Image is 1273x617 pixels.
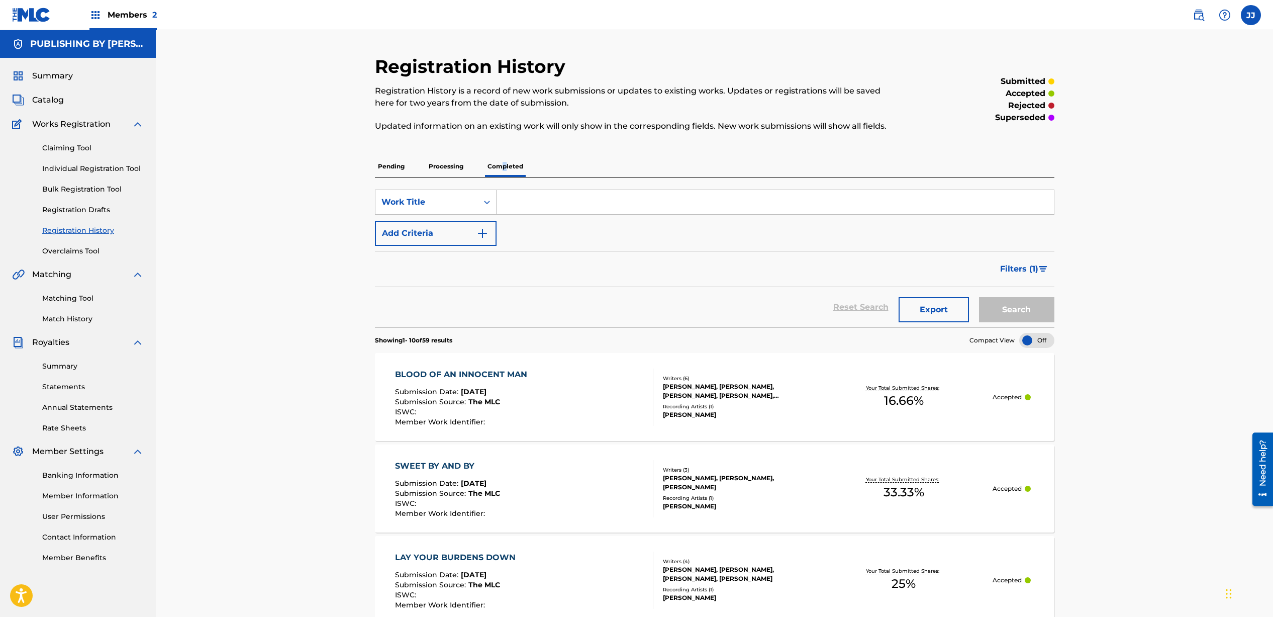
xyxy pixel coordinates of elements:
[32,70,73,82] span: Summary
[1215,5,1235,25] div: Help
[12,94,64,106] a: CatalogCatalog
[395,509,487,518] span: Member Work Identifier :
[663,410,815,419] div: [PERSON_NAME]
[42,293,144,304] a: Matching Tool
[1008,100,1045,112] p: rejected
[42,361,144,372] a: Summary
[468,489,500,498] span: The MLC
[375,221,497,246] button: Add Criteria
[993,576,1022,585] p: Accepted
[461,570,486,579] span: [DATE]
[461,387,486,396] span: [DATE]
[1001,75,1045,87] p: submitted
[1006,87,1045,100] p: accepted
[969,336,1015,345] span: Compact View
[884,392,924,410] span: 16.66 %
[12,70,73,82] a: SummarySummary
[468,397,500,406] span: The MLC
[395,369,532,381] div: BLOOD OF AN INNOCENT MAN
[12,8,51,22] img: MLC Logo
[42,491,144,501] a: Member Information
[42,553,144,563] a: Member Benefits
[375,85,898,109] p: Registration History is a record of new work submissions or updates to existing works. Updates or...
[381,196,472,208] div: Work Title
[1000,263,1038,275] span: Filters ( 1 )
[395,479,461,488] span: Submission Date :
[12,269,25,281] img: Matching
[993,393,1022,402] p: Accepted
[993,484,1022,493] p: Accepted
[1223,569,1273,617] iframe: Chat Widget
[663,586,815,593] div: Recording Artists ( 1 )
[1039,266,1047,272] img: filter
[395,499,419,508] span: ISWC :
[395,489,468,498] span: Submission Source :
[395,397,468,406] span: Submission Source :
[395,570,461,579] span: Submission Date :
[884,483,924,501] span: 33.33 %
[395,590,419,599] span: ISWC :
[395,600,487,609] span: Member Work Identifier :
[108,9,157,21] span: Members
[42,511,144,522] a: User Permissions
[1189,5,1209,25] a: Public Search
[32,446,104,458] span: Member Settings
[12,118,25,130] img: Works Registration
[1219,9,1231,21] img: help
[395,552,521,564] div: LAY YOUR BURDENS DOWN
[32,269,71,281] span: Matching
[42,143,144,153] a: Claiming Tool
[375,336,452,345] p: Showing 1 - 10 of 59 results
[42,470,144,481] a: Banking Information
[468,580,500,589] span: The MLC
[395,407,419,416] span: ISWC :
[12,94,24,106] img: Catalog
[32,336,69,348] span: Royalties
[12,446,24,458] img: Member Settings
[892,575,916,593] span: 25 %
[89,9,102,21] img: Top Rightsholders
[476,227,488,239] img: 9d2ae6d4665cec9f34b9.svg
[866,567,942,575] p: Your Total Submitted Shares:
[375,190,1054,327] form: Search Form
[395,417,487,426] span: Member Work Identifier :
[42,163,144,174] a: Individual Registration Tool
[42,246,144,256] a: Overclaims Tool
[1245,428,1273,509] iframe: Resource Center
[42,532,144,543] a: Contact Information
[663,375,815,382] div: Writers ( 6 )
[866,476,942,483] p: Your Total Submitted Shares:
[395,460,500,472] div: SWEET BY AND BY
[663,403,815,410] div: Recording Artists ( 1 )
[663,474,815,492] div: [PERSON_NAME], [PERSON_NAME], [PERSON_NAME]
[42,314,144,324] a: Match History
[1241,5,1261,25] div: User Menu
[132,269,144,281] img: expand
[42,205,144,215] a: Registration Drafts
[663,558,815,565] div: Writers ( 4 )
[12,70,24,82] img: Summary
[663,502,815,511] div: [PERSON_NAME]
[461,479,486,488] span: [DATE]
[375,55,570,78] h2: Registration History
[663,494,815,502] div: Recording Artists ( 1 )
[32,118,111,130] span: Works Registration
[42,382,144,392] a: Statements
[663,593,815,602] div: [PERSON_NAME]
[132,446,144,458] img: expand
[42,184,144,195] a: Bulk Registration Tool
[663,565,815,583] div: [PERSON_NAME], [PERSON_NAME], [PERSON_NAME], [PERSON_NAME]
[426,156,466,177] p: Processing
[12,38,24,50] img: Accounts
[1193,9,1205,21] img: search
[395,387,461,396] span: Submission Date :
[375,353,1054,441] a: BLOOD OF AN INNOCENT MANSubmission Date:[DATE]Submission Source:The MLCISWC:Member Work Identifie...
[866,384,942,392] p: Your Total Submitted Shares:
[32,94,64,106] span: Catalog
[132,336,144,348] img: expand
[1226,579,1232,609] div: Drag
[395,580,468,589] span: Submission Source :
